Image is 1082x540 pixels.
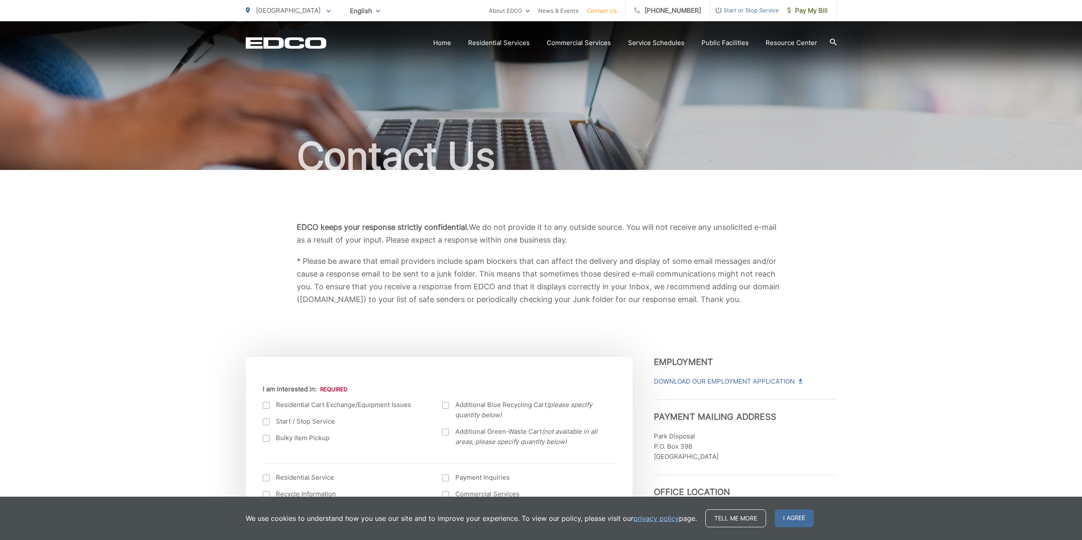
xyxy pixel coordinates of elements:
[787,6,828,16] span: Pay My Bill
[654,357,837,367] h3: Employment
[297,255,786,306] p: * Please be aware that email providers include spam blockers that can affect the delivery and dis...
[766,38,817,48] a: Resource Center
[705,509,766,527] a: Tell me more
[442,489,605,499] label: Commercial Services
[628,38,684,48] a: Service Schedules
[654,475,837,497] h3: Office Location
[654,399,837,422] h3: Payment Mailing Address
[455,400,605,420] span: Additional Blue Recycling Cart
[344,3,386,18] span: English
[775,509,814,527] span: I agree
[633,513,679,523] a: privacy policy
[297,223,469,232] b: EDCO keeps your response strictly confidential.
[547,38,611,48] a: Commercial Services
[263,400,426,410] label: Residential Cart Exchange/Equipment Issues
[468,38,530,48] a: Residential Services
[433,38,451,48] a: Home
[654,376,802,387] a: Download Our Employment Application
[256,6,321,14] span: [GEOGRAPHIC_DATA]
[489,6,530,16] a: About EDCO
[263,385,347,393] label: I am interested in:
[538,6,579,16] a: News & Events
[263,416,426,427] label: Start / Stop Service
[263,489,426,499] label: Recycle Information
[263,433,426,443] label: Bulky Item Pickup
[587,6,617,16] a: Contact Us
[246,135,837,178] h1: Contact Us
[654,431,837,462] p: Park Disposal P.O. Box 398 [GEOGRAPHIC_DATA]
[246,37,327,49] a: EDCD logo. Return to the homepage.
[263,472,426,483] label: Residential Service
[297,221,786,246] p: We do not provide it to any outside source. You will not receive any unsolicited e-mail as a resu...
[442,472,605,483] label: Payment Inquiries
[701,38,749,48] a: Public Facilities
[246,513,697,523] p: We use cookies to understand how you use our site and to improve your experience. To view our pol...
[455,427,605,447] span: Additional Green-Waste Cart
